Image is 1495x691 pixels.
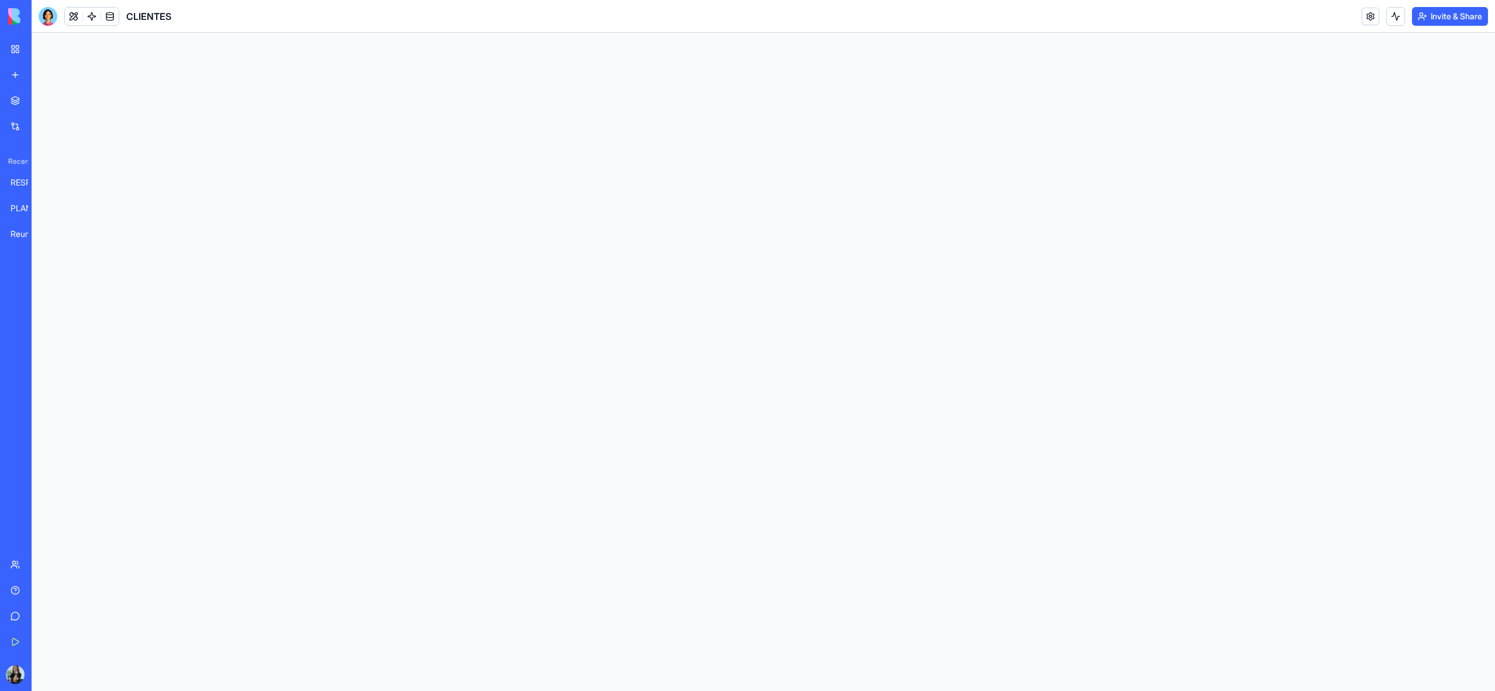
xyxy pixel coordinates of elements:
a: RESPUESTAS AUTOMATICAS [4,171,50,194]
a: PLANEACION DE CONTENIDO [4,197,50,220]
span: Recent [4,157,28,166]
div: PLANEACION DE CONTENIDO [11,202,43,214]
img: logo [8,8,81,25]
div: RESPUESTAS AUTOMATICAS [11,177,43,188]
a: Reunion de Obispado [4,222,50,246]
img: PHOTO-2025-09-15-15-09-07_ggaris.jpg [6,665,25,684]
button: Invite & Share [1412,7,1488,26]
span: CLIENTES [126,9,171,23]
div: Reunion de Obispado [11,228,43,240]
